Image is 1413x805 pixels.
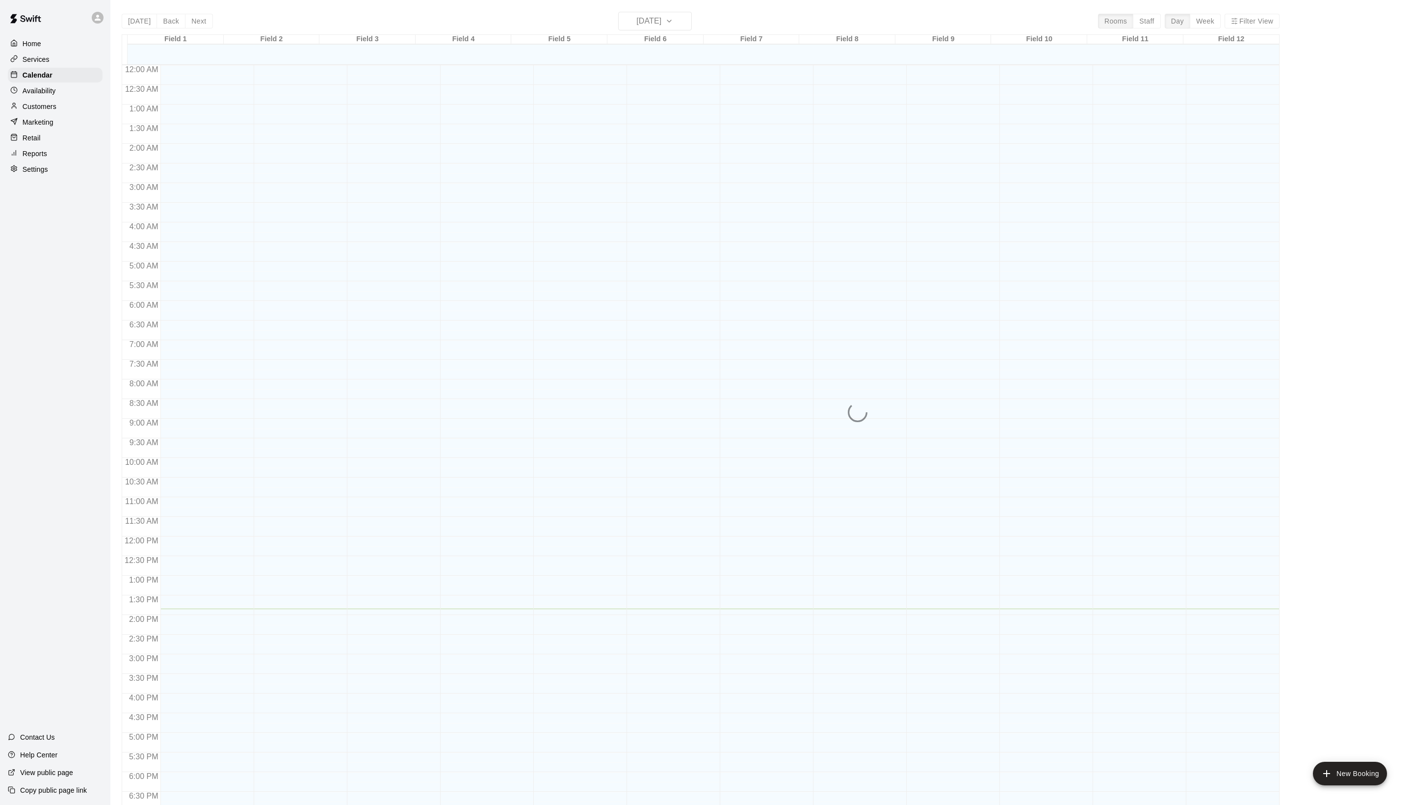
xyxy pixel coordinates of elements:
span: 5:00 AM [127,262,161,270]
div: Field 2 [224,35,320,44]
a: Calendar [8,68,103,82]
span: 3:00 AM [127,183,161,191]
span: 1:00 PM [127,576,161,584]
span: 12:00 AM [123,65,161,74]
span: 12:30 AM [123,85,161,93]
p: Calendar [23,70,52,80]
span: 9:30 AM [127,438,161,447]
span: 7:30 AM [127,360,161,368]
div: Field 5 [511,35,607,44]
a: Customers [8,99,103,114]
div: Field 4 [416,35,512,44]
div: Field 6 [607,35,704,44]
span: 11:30 AM [123,517,161,525]
p: Services [23,54,50,64]
p: Home [23,39,41,49]
div: Field 8 [799,35,895,44]
p: View public page [20,768,73,778]
p: Copy public page link [20,785,87,795]
a: Reports [8,146,103,161]
span: 4:30 PM [127,713,161,722]
span: 3:00 PM [127,654,161,663]
span: 9:00 AM [127,419,161,427]
span: 10:30 AM [123,478,161,486]
span: 2:30 PM [127,635,161,643]
span: 2:00 PM [127,615,161,623]
a: Settings [8,162,103,177]
span: 4:00 AM [127,222,161,231]
div: Field 7 [704,35,800,44]
a: Services [8,52,103,67]
div: Field 9 [895,35,992,44]
p: Reports [23,149,47,159]
span: 8:30 AM [127,399,161,407]
div: Field 10 [991,35,1087,44]
span: 2:30 AM [127,163,161,172]
span: 4:00 PM [127,694,161,702]
div: Field 12 [1183,35,1280,44]
span: 7:00 AM [127,340,161,349]
a: Home [8,36,103,51]
span: 6:30 AM [127,321,161,329]
a: Availability [8,83,103,98]
div: Field 11 [1087,35,1183,44]
span: 11:00 AM [123,497,161,506]
a: Retail [8,131,103,145]
span: 6:00 AM [127,301,161,309]
p: Contact Us [20,732,55,742]
p: Settings [23,164,48,174]
span: 6:00 PM [127,772,161,780]
span: 12:30 PM [122,556,160,564]
p: Marketing [23,117,53,127]
div: Field 1 [128,35,224,44]
span: 5:30 PM [127,752,161,761]
span: 6:30 PM [127,792,161,800]
span: 8:00 AM [127,379,161,388]
span: 12:00 PM [122,537,160,545]
span: 2:00 AM [127,144,161,152]
div: Field 3 [319,35,416,44]
span: 3:30 PM [127,674,161,682]
span: 10:00 AM [123,458,161,466]
span: 5:30 AM [127,281,161,290]
span: 1:30 PM [127,595,161,604]
p: Customers [23,102,56,111]
a: Marketing [8,115,103,130]
span: 4:30 AM [127,242,161,250]
span: 5:00 PM [127,733,161,741]
span: 1:00 AM [127,105,161,113]
p: Help Center [20,750,57,760]
p: Retail [23,133,41,143]
span: 3:30 AM [127,203,161,211]
p: Availability [23,86,56,96]
span: 1:30 AM [127,124,161,133]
